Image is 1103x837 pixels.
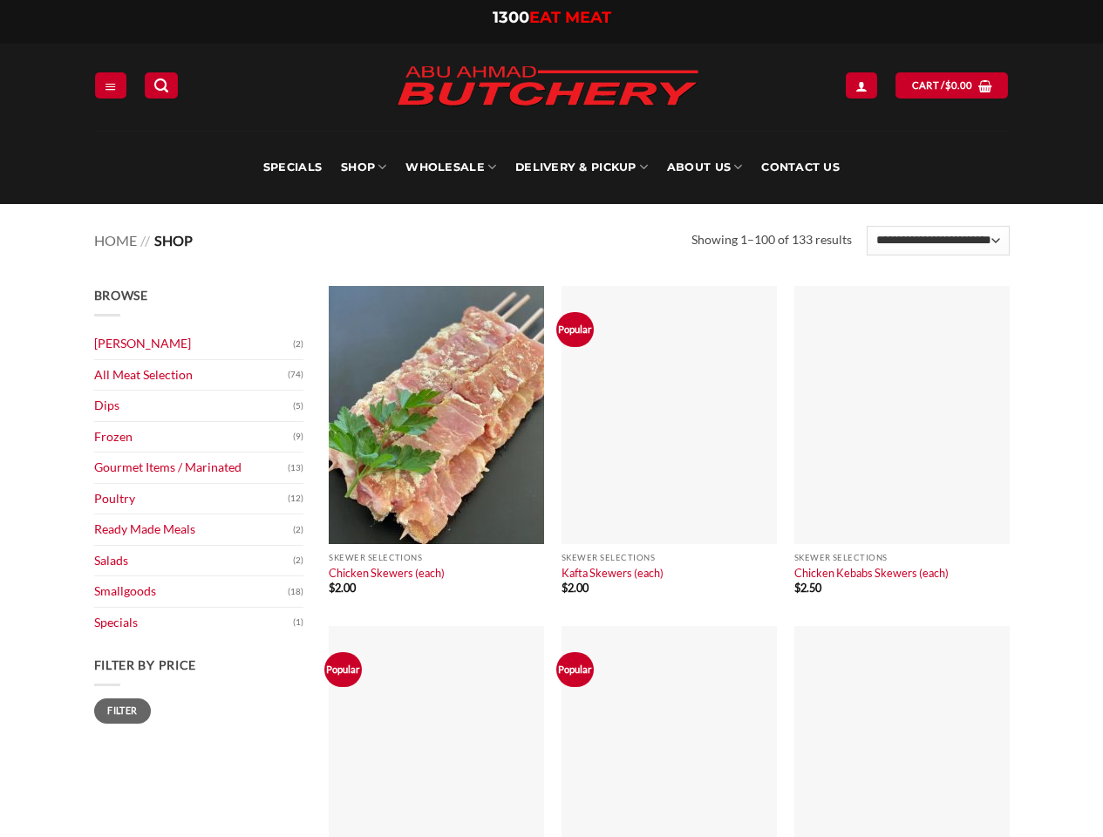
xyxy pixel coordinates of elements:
[94,514,293,545] a: Ready Made Meals
[140,232,150,248] span: //
[794,286,1010,544] img: Chicken Kebabs Skewers
[288,486,303,512] span: (12)
[94,391,293,421] a: Dips
[341,131,386,204] a: SHOP
[94,698,152,723] button: Filter
[382,54,713,120] img: Abu Ahmad Butchery
[94,484,288,514] a: Poultry
[493,8,611,27] a: 1300EAT MEAT
[867,226,1009,255] select: Shop order
[945,79,973,91] bdi: 0.00
[329,286,544,544] img: Chicken Skewers
[794,566,949,580] a: Chicken Kebabs Skewers (each)
[329,581,356,595] bdi: 2.00
[667,131,742,204] a: About Us
[293,424,303,450] span: (9)
[94,232,137,248] a: Home
[288,579,303,605] span: (18)
[329,581,335,595] span: $
[493,8,529,27] span: 1300
[154,232,193,248] span: Shop
[94,608,293,638] a: Specials
[94,422,293,453] a: Frozen
[405,131,496,204] a: Wholesale
[329,566,445,580] a: Chicken Skewers (each)
[945,78,951,93] span: $
[94,576,288,607] a: Smallgoods
[95,72,126,98] a: Menu
[293,331,303,357] span: (2)
[562,581,568,595] span: $
[263,131,322,204] a: Specials
[293,517,303,543] span: (2)
[562,581,589,595] bdi: 2.00
[94,657,197,672] span: Filter by price
[329,553,544,562] p: Skewer Selections
[761,131,840,204] a: Contact Us
[288,455,303,481] span: (13)
[794,581,821,595] bdi: 2.50
[912,78,973,93] span: Cart /
[529,8,611,27] span: EAT MEAT
[94,546,293,576] a: Salads
[145,72,178,98] a: Search
[293,393,303,419] span: (5)
[94,288,148,303] span: Browse
[94,329,293,359] a: [PERSON_NAME]
[293,609,303,636] span: (1)
[515,131,648,204] a: Delivery & Pickup
[288,362,303,388] span: (74)
[794,581,800,595] span: $
[846,72,877,98] a: Login
[895,72,1008,98] a: View cart
[794,553,1010,562] p: Skewer Selections
[94,453,288,483] a: Gourmet Items / Marinated
[94,360,288,391] a: All Meat Selection
[691,230,852,250] p: Showing 1–100 of 133 results
[562,553,777,562] p: Skewer Selections
[562,286,777,544] img: Kafta Skewers
[293,548,303,574] span: (2)
[562,566,664,580] a: Kafta Skewers (each)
